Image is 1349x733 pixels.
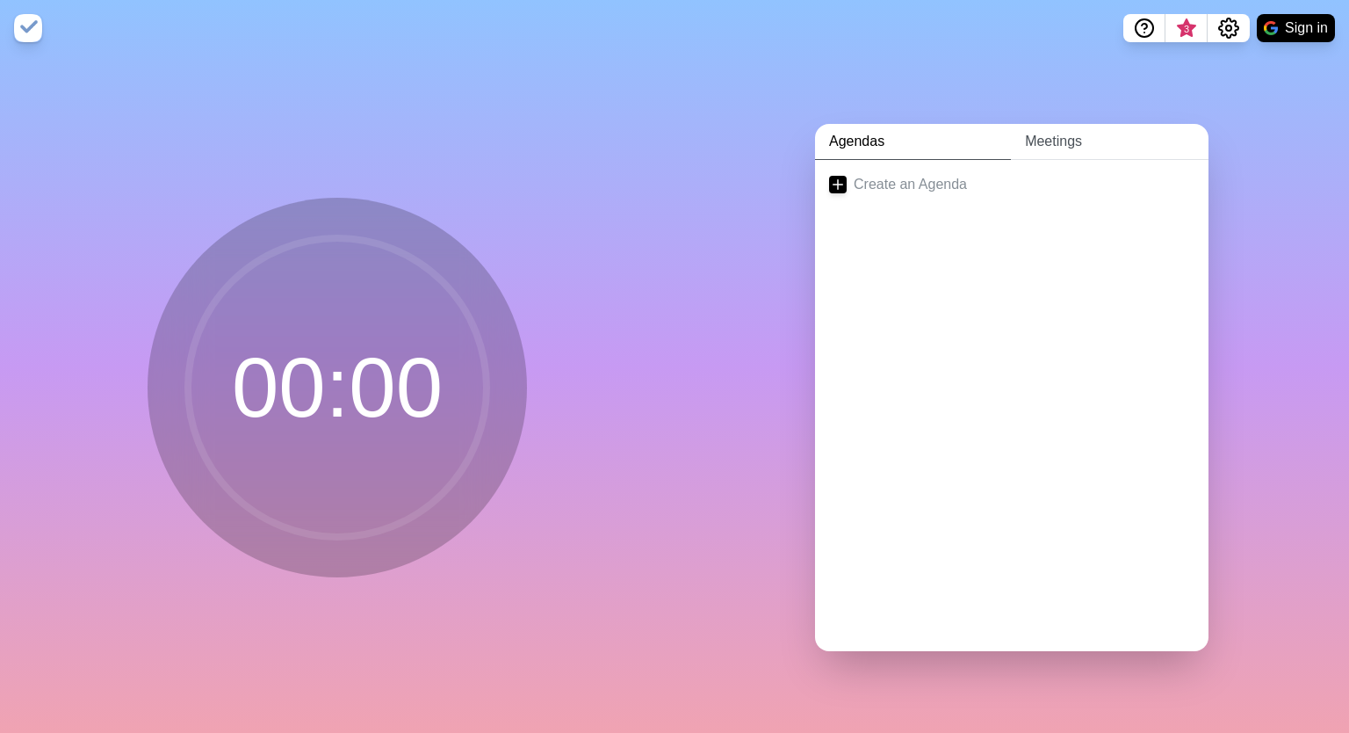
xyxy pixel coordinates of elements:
span: 3 [1179,22,1194,36]
button: Help [1123,14,1165,42]
button: What’s new [1165,14,1208,42]
button: Settings [1208,14,1250,42]
img: google logo [1264,21,1278,35]
a: Create an Agenda [815,160,1208,209]
button: Sign in [1257,14,1335,42]
img: timeblocks logo [14,14,42,42]
a: Agendas [815,124,1011,160]
a: Meetings [1011,124,1208,160]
